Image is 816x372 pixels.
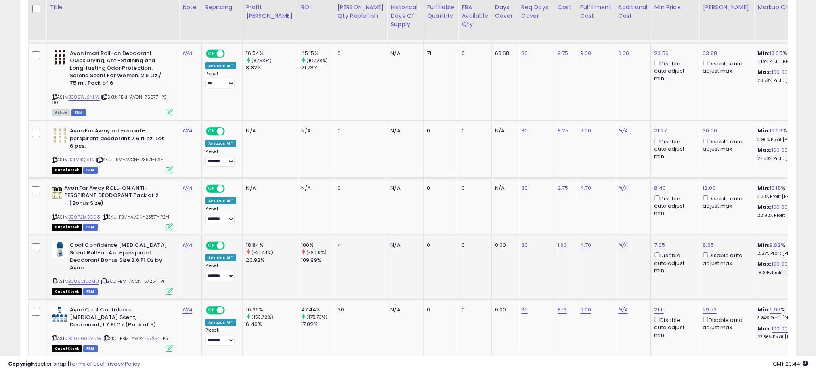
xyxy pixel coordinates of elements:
div: Preset: [205,206,237,224]
a: 12.00 [703,184,715,192]
div: Preset: [205,328,237,346]
a: N/A [618,127,628,135]
div: Disable auto adjust min [654,315,693,339]
a: 21.11 [654,306,664,314]
img: 41W-wwuoDpL._SL40_.jpg [52,306,68,322]
div: 0 [427,185,452,192]
a: 9.96 [770,306,781,314]
div: Historical Days Of Supply [390,3,420,29]
a: 30 [521,127,528,135]
a: 8.25 [558,127,569,135]
div: 16.54% [246,50,297,57]
strong: Copyright [8,360,38,368]
div: N/A [390,50,417,57]
div: [PERSON_NAME] [703,3,751,12]
span: | SKU: FBM-AVON-57254-P1-1 [100,278,168,284]
img: 41ho6qG-L-L._SL40_.jpg [52,242,68,258]
div: ASIN: [52,127,173,172]
div: 8.82% [246,64,297,71]
a: 9.00 [580,49,592,57]
span: 2025-08-10 23:44 GMT [773,360,808,368]
a: 9.00 [580,306,592,314]
b: Avon Far Away ROLL-ON ANTI-PERSPIRANT DEODORANT Pack of 2 – (Bonus Size) [64,185,162,209]
div: 18.84% [246,242,297,249]
div: 0 [338,50,381,57]
a: 100.00 [772,325,788,333]
a: B00P2MOGD8 [68,214,100,221]
div: Disable auto adjust max [703,137,748,153]
div: 60.68 [495,50,512,57]
span: | SKU: FBM-AVON-57254-P5-1 [103,335,172,342]
b: Avon Imari Roll-on Deodorant. Quick Drying, Anti-Staining and Long-lasting Odor Protection. Seren... [70,50,168,89]
span: FBM [83,345,98,352]
span: ON [207,128,217,135]
small: (107.78%) [306,57,328,64]
div: 6.46% [246,321,297,328]
div: Cost [558,3,573,12]
a: 10.05 [770,49,782,57]
div: Repricing [205,3,239,12]
div: N/A [390,185,417,192]
a: 30 [521,306,528,314]
span: FBM [83,288,98,295]
a: N/A [618,241,628,249]
div: 30 [338,306,381,313]
span: All listings that are currently out of stock and unavailable for purchase on Amazon [52,288,82,295]
b: Avon Cool Confidence [MEDICAL_DATA] Scent, Deodorant, 1.7 Fl Oz (Pack of 5) [70,306,168,331]
div: Req Days Cover [521,3,551,20]
a: 9.00 [580,127,592,135]
span: OFF [224,128,237,135]
div: 4 [338,242,381,249]
a: 30.00 [703,127,717,135]
a: N/A [182,241,192,249]
a: 23.56 [654,49,669,57]
a: 9.75 [558,49,568,57]
img: 41Hi7lR7iPL._SL40_.jpg [52,185,62,201]
div: ASIN: [52,185,173,229]
a: B006O1U2MU [68,278,99,285]
a: 30 [521,184,528,192]
div: Profit [PERSON_NAME] [246,3,294,20]
div: Amazon AI * [205,140,237,147]
a: N/A [618,184,628,192]
div: Preset: [205,263,237,281]
a: 100.00 [772,260,788,268]
div: Amazon AI * [205,254,237,261]
a: 10.18 [770,184,781,192]
div: 45.15% [301,50,334,57]
a: 29.72 [703,306,717,314]
a: 7.05 [654,241,665,249]
span: All listings that are currently out of stock and unavailable for purchase on Amazon [52,345,82,352]
div: 0 [461,242,485,249]
div: N/A [246,185,291,192]
a: B082WJ2NLW [68,94,100,101]
div: Disable auto adjust max [703,59,748,75]
div: Disable auto adjust max [703,194,748,210]
span: ON [207,185,217,192]
b: Max: [757,203,772,211]
div: Preset: [205,71,237,89]
div: N/A [495,127,512,135]
div: N/A [390,306,417,313]
div: N/A [301,127,328,135]
a: 30 [521,49,528,57]
span: | SKU: FBM-AVON-75877-P6-001 [52,94,169,106]
div: 23.92% [246,256,297,264]
span: FBM [83,167,98,174]
a: 21.27 [654,127,667,135]
b: Max: [757,68,772,76]
a: 8.13 [558,306,567,314]
div: 16.39% [246,306,297,313]
span: ON [207,242,217,249]
small: (87.53%) [252,57,271,64]
span: ON [207,50,217,57]
div: 47.44% [301,306,334,313]
span: OFF [224,50,237,57]
a: N/A [182,49,192,57]
span: | SKU: FBM-AVON-23571-P2-1 [101,214,169,220]
b: Min: [757,241,770,249]
small: (178.73%) [306,314,327,320]
span: ON [207,307,217,314]
a: N/A [618,306,628,314]
div: Disable auto adjust max [703,251,748,267]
